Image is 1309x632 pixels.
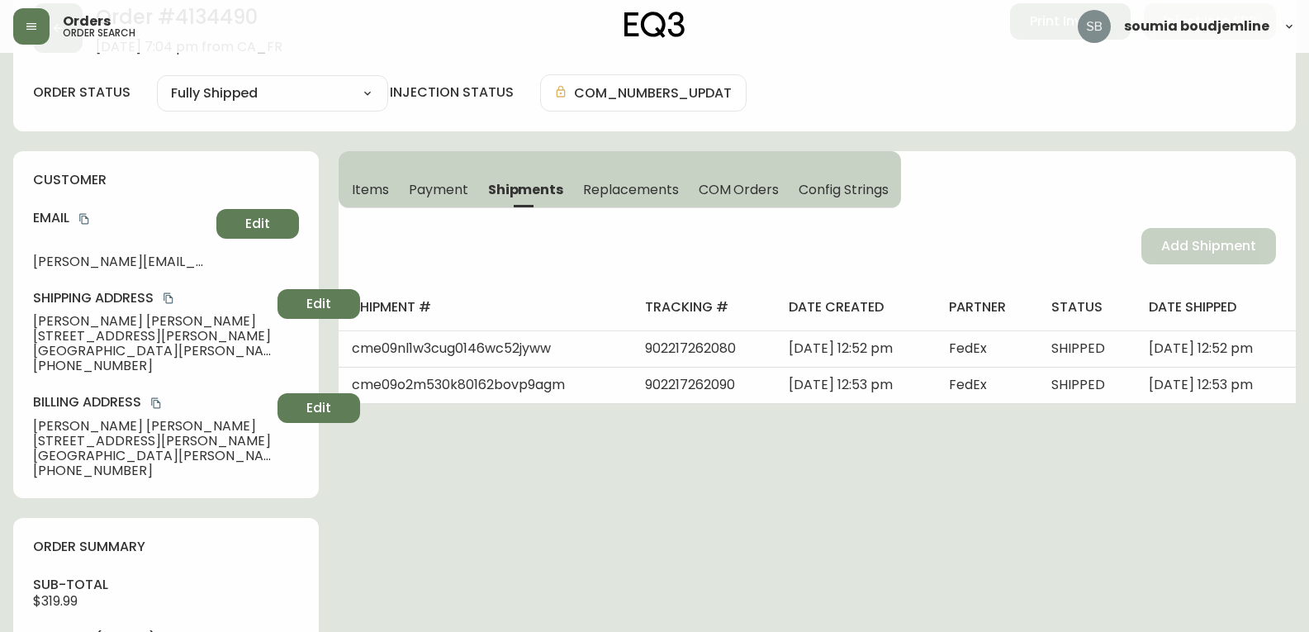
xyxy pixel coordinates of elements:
[352,181,389,198] span: Items
[409,181,468,198] span: Payment
[1051,339,1105,358] span: SHIPPED
[1149,339,1253,358] span: [DATE] 12:52 pm
[1149,298,1283,316] h4: date shipped
[277,393,360,423] button: Edit
[1149,375,1253,394] span: [DATE] 12:53 pm
[1051,375,1105,394] span: SHIPPED
[33,449,271,463] span: [GEOGRAPHIC_DATA][PERSON_NAME] , QC , J3B 1P3 , CA
[583,181,678,198] span: Replacements
[789,375,893,394] span: [DATE] 12:53 pm
[33,359,271,373] span: [PHONE_NUMBER]
[33,463,271,478] span: [PHONE_NUMBER]
[306,399,331,417] span: Edit
[33,576,299,594] h4: sub-total
[645,375,735,394] span: 902217262090
[216,209,299,239] button: Edit
[33,434,271,449] span: [STREET_ADDRESS][PERSON_NAME]
[645,298,762,316] h4: tracking #
[33,419,271,434] span: [PERSON_NAME] [PERSON_NAME]
[789,339,893,358] span: [DATE] 12:52 pm
[488,181,564,198] span: Shipments
[160,290,177,306] button: copy
[1051,298,1123,316] h4: status
[1124,20,1269,33] span: soumia boudjemline
[63,28,135,38] h5: order search
[33,393,271,411] h4: Billing Address
[148,395,164,411] button: copy
[33,314,271,329] span: [PERSON_NAME] [PERSON_NAME]
[33,209,210,227] h4: Email
[245,215,270,233] span: Edit
[949,375,987,394] span: FedEx
[33,83,130,102] label: order status
[33,171,299,189] h4: customer
[624,12,685,38] img: logo
[949,339,987,358] span: FedEx
[352,298,619,316] h4: shipment #
[33,329,271,344] span: [STREET_ADDRESS][PERSON_NAME]
[63,15,111,28] span: Orders
[33,254,210,269] span: [PERSON_NAME][EMAIL_ADDRESS][PERSON_NAME][DOMAIN_NAME]
[277,289,360,319] button: Edit
[1078,10,1111,43] img: 83621bfd3c61cadf98040c636303d86a
[949,298,1025,316] h4: partner
[76,211,92,227] button: copy
[33,289,271,307] h4: Shipping Address
[390,83,514,102] h4: injection status
[789,298,922,316] h4: date created
[96,40,282,55] span: [DATE] 7:04 pm from CA_FR
[645,339,736,358] span: 902217262080
[352,339,551,358] span: cme09nl1w3cug0146wc52jyww
[699,181,780,198] span: COM Orders
[33,538,299,556] h4: order summary
[306,295,331,313] span: Edit
[33,344,271,359] span: [GEOGRAPHIC_DATA][PERSON_NAME] , QC , J3B 1P3 , CA
[799,181,888,198] span: Config Strings
[33,592,78,611] span: $319.99
[352,375,565,394] span: cme09o2m530k80162bovp9agm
